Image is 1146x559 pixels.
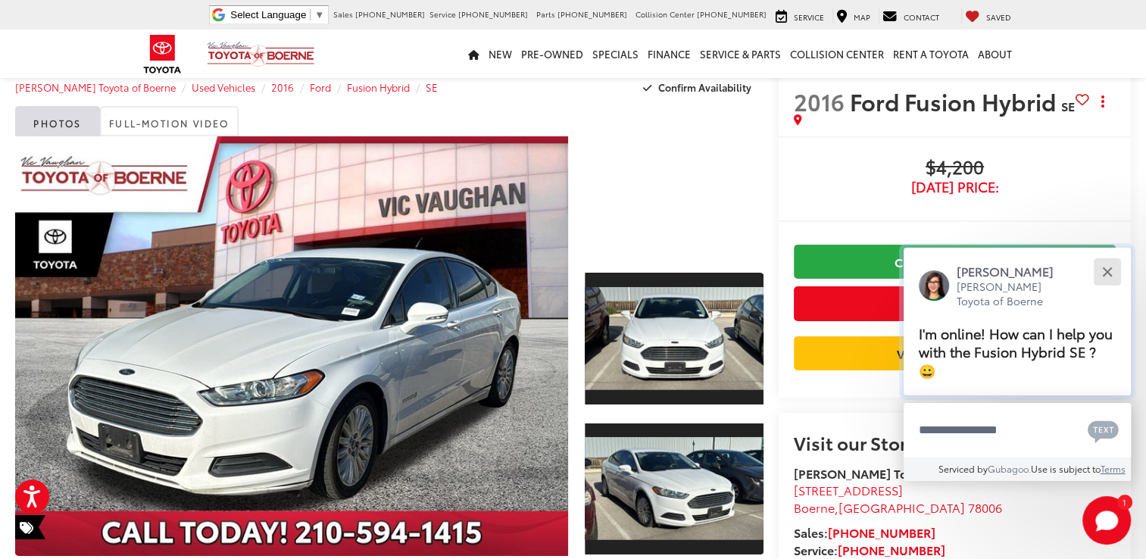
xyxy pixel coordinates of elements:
[772,8,828,23] a: Service
[1083,413,1123,447] button: Chat with SMS
[794,85,845,117] span: 2016
[794,157,1116,180] span: $4,200
[1101,462,1126,475] a: Terms
[957,279,1069,309] p: [PERSON_NAME] Toyota of Boerne
[973,30,1016,78] a: About
[585,422,763,556] a: Expand Photo 2
[794,180,1116,195] span: [DATE] Price:
[1091,255,1123,288] button: Close
[904,403,1131,458] textarea: Type your message
[1089,88,1116,114] button: Actions
[310,80,331,94] a: Ford
[207,41,315,67] img: Vic Vaughan Toyota of Boerne
[429,8,456,20] span: Service
[1082,496,1131,545] svg: Start Chat
[585,271,763,405] a: Expand Photo 1
[832,8,874,23] a: Map
[988,462,1031,475] a: Gubagoo.
[10,135,573,557] img: 2016 Ford Fusion Hybrid SE
[838,541,945,558] a: [PHONE_NUMBER]
[333,8,353,20] span: Sales
[794,336,1116,370] a: Value Your Trade
[582,437,765,540] img: 2016 Ford Fusion Hybrid SE
[310,9,311,20] span: ​
[1031,462,1101,475] span: Use is subject to
[658,80,751,94] span: Confirm Availability
[850,85,1061,117] span: Ford Fusion Hybrid
[15,106,100,136] a: Photos
[794,11,824,23] span: Service
[879,8,943,23] a: Contact
[585,136,763,256] div: View Full-Motion Video
[794,464,991,482] strong: [PERSON_NAME] Toyota of Boerne
[697,8,767,20] span: [PHONE_NUMBER]
[794,286,1116,320] button: Get Price Now
[888,30,973,78] a: Rent a Toyota
[1123,498,1126,505] span: 1
[794,541,945,558] strong: Service:
[1082,496,1131,545] button: Toggle Chat Window
[838,498,965,516] span: [GEOGRAPHIC_DATA]
[347,80,410,94] a: Fusion Hybrid
[230,9,324,20] a: Select Language​
[968,498,1002,516] span: 78006
[785,30,888,78] a: Collision Center
[582,287,765,390] img: 2016 Ford Fusion Hybrid SE
[134,30,191,79] img: Toyota
[15,80,176,94] a: [PERSON_NAME] Toyota of Boerne
[794,481,1002,516] a: [STREET_ADDRESS] Boerne,[GEOGRAPHIC_DATA] 78006
[986,11,1011,23] span: Saved
[794,433,1116,452] h2: Visit our Store
[961,8,1015,23] a: My Saved Vehicles
[271,80,294,94] a: 2016
[458,8,528,20] span: [PHONE_NUMBER]
[643,30,695,78] a: Finance
[919,323,1113,381] span: I'm online! How can I help you with the Fusion Hybrid SE ? 😀
[635,74,764,101] button: Confirm Availability
[15,136,568,556] a: Expand Photo 0
[557,8,627,20] span: [PHONE_NUMBER]
[1061,97,1075,114] span: SE
[794,523,935,541] strong: Sales:
[484,30,517,78] a: New
[355,8,425,20] span: [PHONE_NUMBER]
[192,80,255,94] a: Used Vehicles
[426,80,438,94] a: SE
[464,30,484,78] a: Home
[1101,95,1104,108] span: dropdown dots
[938,462,988,475] span: Serviced by
[695,30,785,78] a: Service & Parts: Opens in a new tab
[536,8,555,20] span: Parts
[588,30,643,78] a: Specials
[854,11,870,23] span: Map
[828,523,935,541] a: [PHONE_NUMBER]
[100,106,239,136] a: Full-Motion Video
[794,498,1002,516] span: ,
[314,9,324,20] span: ▼
[794,498,835,516] span: Boerne
[517,30,588,78] a: Pre-Owned
[957,263,1069,279] p: [PERSON_NAME]
[794,481,903,498] span: [STREET_ADDRESS]
[15,515,45,539] span: Special
[794,245,1116,279] a: Check Availability
[1088,419,1119,443] svg: Text
[230,9,306,20] span: Select Language
[635,8,695,20] span: Collision Center
[904,248,1131,481] div: Close[PERSON_NAME][PERSON_NAME] Toyota of BoerneI'm online! How can I help you with the Fusion Hy...
[904,11,939,23] span: Contact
